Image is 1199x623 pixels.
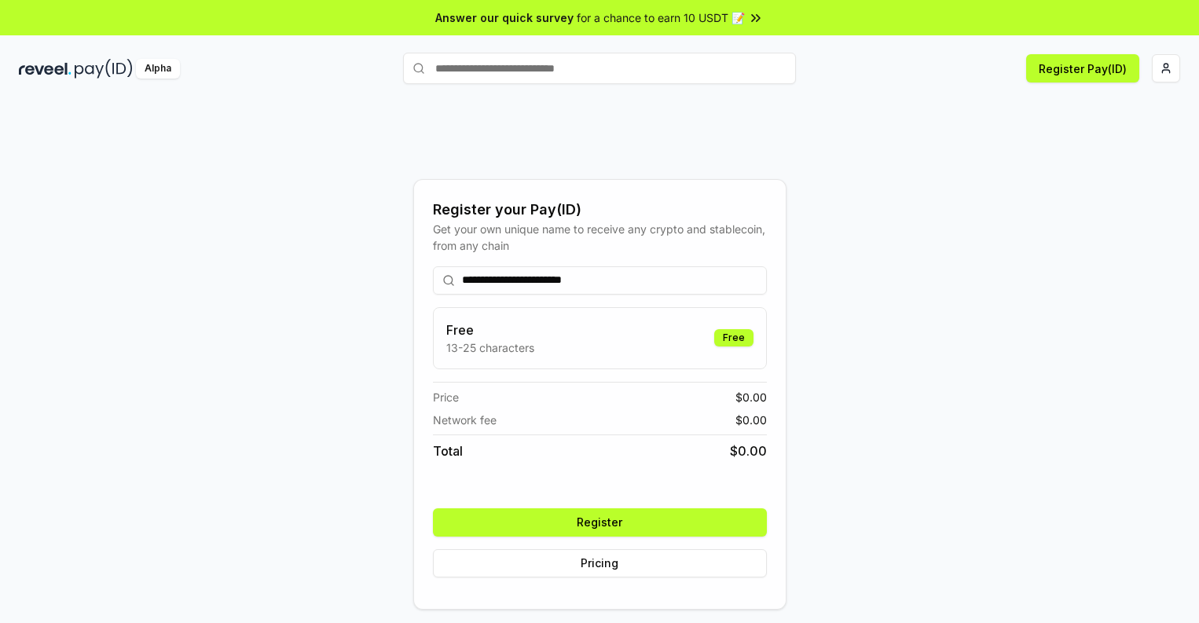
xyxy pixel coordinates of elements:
[1026,54,1139,82] button: Register Pay(ID)
[75,59,133,79] img: pay_id
[433,508,767,537] button: Register
[435,9,574,26] span: Answer our quick survey
[433,412,497,428] span: Network fee
[433,389,459,405] span: Price
[714,329,753,346] div: Free
[433,549,767,577] button: Pricing
[433,442,463,460] span: Total
[446,339,534,356] p: 13-25 characters
[735,389,767,405] span: $ 0.00
[433,221,767,254] div: Get your own unique name to receive any crypto and stablecoin, from any chain
[735,412,767,428] span: $ 0.00
[577,9,745,26] span: for a chance to earn 10 USDT 📝
[433,199,767,221] div: Register your Pay(ID)
[730,442,767,460] span: $ 0.00
[446,321,534,339] h3: Free
[19,59,71,79] img: reveel_dark
[136,59,180,79] div: Alpha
